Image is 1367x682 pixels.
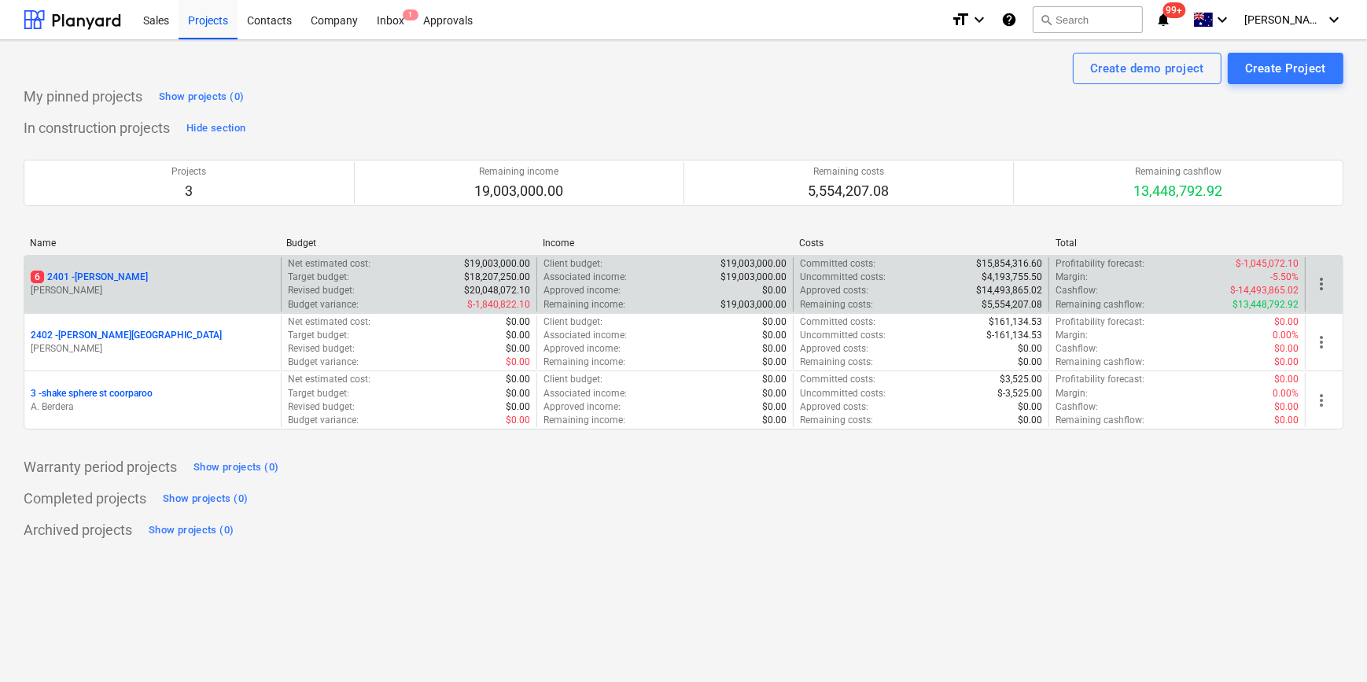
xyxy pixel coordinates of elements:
div: Costs [799,238,1043,249]
p: Budget variance : [288,356,359,369]
p: Remaining cashflow : [1056,414,1144,427]
p: Cashflow : [1056,284,1098,297]
p: $0.00 [506,315,530,329]
p: $20,048,072.10 [464,284,530,297]
p: $0.00 [1274,342,1299,356]
button: Hide section [182,116,249,141]
div: Income [543,238,787,249]
span: 99+ [1163,2,1186,18]
button: Show projects (0) [155,84,248,109]
p: Target budget : [288,387,349,400]
p: Client budget : [543,257,602,271]
div: Show projects (0) [159,88,244,106]
div: 62401 -[PERSON_NAME][PERSON_NAME] [31,271,275,297]
p: Target budget : [288,329,349,342]
div: Create Project [1245,58,1326,79]
span: more_vert [1312,391,1331,410]
p: [PERSON_NAME] [31,284,275,297]
p: Budget variance : [288,414,359,427]
span: 1 [403,9,418,20]
p: Associated income : [543,271,627,284]
p: Margin : [1056,329,1088,342]
p: Remaining income [475,165,564,179]
button: Create demo project [1073,53,1221,84]
button: Show projects (0) [145,518,238,543]
div: Budget [286,238,530,249]
i: keyboard_arrow_down [970,10,989,29]
p: 19,003,000.00 [475,182,564,201]
p: 3 [172,182,207,201]
p: In construction projects [24,119,170,138]
i: format_size [951,10,970,29]
span: 6 [31,271,44,283]
p: $0.00 [762,414,787,427]
p: Remaining cashflow : [1056,298,1144,312]
button: Show projects (0) [190,455,282,480]
p: 5,554,207.08 [809,182,890,201]
p: $0.00 [1274,373,1299,386]
p: Cashflow : [1056,342,1098,356]
p: Remaining income : [543,298,625,312]
p: $18,207,250.00 [464,271,530,284]
p: 13,448,792.92 [1134,182,1223,201]
p: Client budget : [543,373,602,386]
div: Name [30,238,274,249]
p: Remaining costs [809,165,890,179]
p: $19,003,000.00 [464,257,530,271]
p: Approved income : [543,284,621,297]
div: Show projects (0) [163,490,248,508]
p: $0.00 [762,315,787,329]
p: $0.00 [1018,400,1042,414]
p: Committed costs : [800,373,875,386]
p: 3 - shake sphere st coorparoo [31,387,153,400]
p: Revised budget : [288,284,355,297]
div: 2402 -[PERSON_NAME][GEOGRAPHIC_DATA][PERSON_NAME] [31,329,275,356]
p: 0.00% [1273,329,1299,342]
p: Warranty period projects [24,458,177,477]
p: $-161,134.53 [986,329,1042,342]
span: more_vert [1312,275,1331,293]
p: Cashflow : [1056,400,1098,414]
p: $14,493,865.02 [976,284,1042,297]
p: [PERSON_NAME] [31,342,275,356]
p: Net estimated cost : [288,315,370,329]
p: $0.00 [1274,400,1299,414]
button: Search [1033,6,1143,33]
p: 2401 - [PERSON_NAME] [31,271,148,284]
p: Remaining costs : [800,414,873,427]
i: Knowledge base [1001,10,1017,29]
p: $0.00 [1274,356,1299,369]
p: $0.00 [506,387,530,400]
p: Uncommitted costs : [800,271,886,284]
button: Show projects (0) [159,486,252,511]
p: $19,003,000.00 [720,271,787,284]
div: Show projects (0) [193,459,278,477]
p: Approved costs : [800,342,868,356]
p: $0.00 [506,400,530,414]
p: $-1,840,822.10 [467,298,530,312]
p: Approved income : [543,400,621,414]
p: $-14,493,865.02 [1230,284,1299,297]
i: notifications [1155,10,1171,29]
span: [PERSON_NAME] [1244,13,1323,26]
p: $-3,525.00 [997,387,1042,400]
span: search [1040,13,1052,26]
p: $0.00 [1018,414,1042,427]
p: Approved income : [543,342,621,356]
p: Revised budget : [288,342,355,356]
p: Uncommitted costs : [800,329,886,342]
p: $0.00 [1274,414,1299,427]
p: $0.00 [506,342,530,356]
p: $0.00 [1274,315,1299,329]
p: Net estimated cost : [288,257,370,271]
p: $0.00 [506,414,530,427]
i: keyboard_arrow_down [1213,10,1232,29]
p: $0.00 [506,329,530,342]
p: Associated income : [543,387,627,400]
p: Remaining costs : [800,356,873,369]
p: $0.00 [762,329,787,342]
p: 2402 - [PERSON_NAME][GEOGRAPHIC_DATA] [31,329,222,342]
div: Show projects (0) [149,522,234,540]
p: $4,193,755.50 [982,271,1042,284]
p: Budget variance : [288,298,359,312]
